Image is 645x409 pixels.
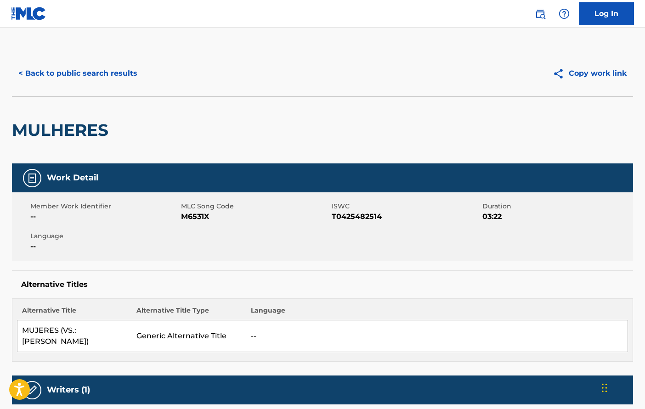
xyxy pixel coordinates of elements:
[559,8,570,19] img: help
[482,202,631,211] span: Duration
[332,211,480,222] span: T0425482514
[553,68,569,79] img: Copy work link
[12,62,144,85] button: < Back to public search results
[47,385,90,395] h5: Writers (1)
[17,306,132,320] th: Alternative Title
[599,365,645,409] iframe: Chat Widget
[47,173,98,183] h5: Work Detail
[181,202,329,211] span: MLC Song Code
[27,173,38,184] img: Work Detail
[132,306,246,320] th: Alternative Title Type
[11,7,46,20] img: MLC Logo
[30,241,179,252] span: --
[27,385,38,396] img: Writers
[531,5,549,23] a: Public Search
[17,320,132,352] td: MUJERES (VS.: [PERSON_NAME])
[132,320,246,352] td: Generic Alternative Title
[602,374,607,402] div: Drag
[30,202,179,211] span: Member Work Identifier
[246,306,628,320] th: Language
[181,211,329,222] span: M6531X
[482,211,631,222] span: 03:22
[332,202,480,211] span: ISWC
[30,231,179,241] span: Language
[30,211,179,222] span: --
[246,320,628,352] td: --
[535,8,546,19] img: search
[12,120,113,140] h2: MULHERES
[546,62,633,85] button: Copy work link
[555,5,573,23] div: Help
[21,280,624,289] h5: Alternative Titles
[579,2,634,25] a: Log In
